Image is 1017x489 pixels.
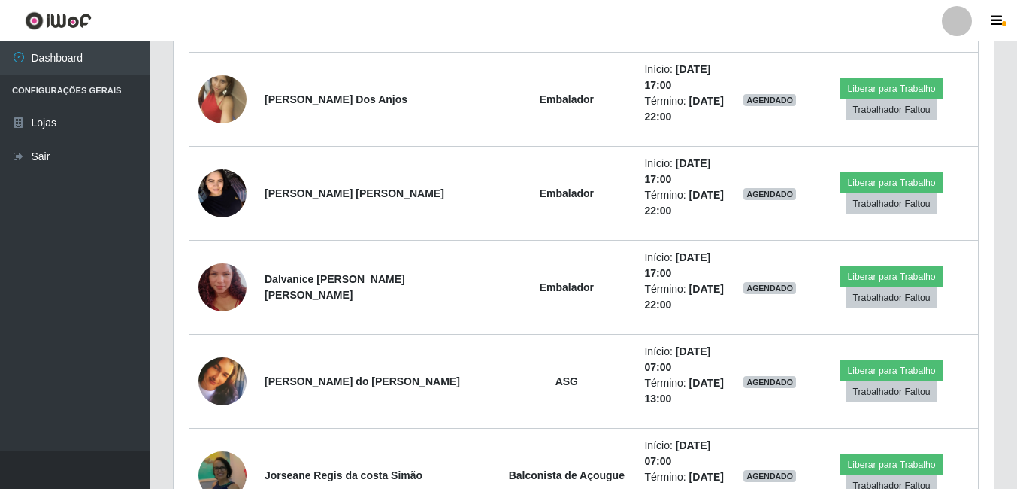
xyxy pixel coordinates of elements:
[265,93,407,105] strong: [PERSON_NAME] Dos Anjos
[265,375,460,387] strong: [PERSON_NAME] do [PERSON_NAME]
[840,360,942,381] button: Liberar para Trabalho
[198,357,247,405] img: 1734351254211.jpeg
[540,187,594,199] strong: Embalador
[644,375,725,407] li: Término:
[644,63,710,91] time: [DATE] 17:00
[644,187,725,219] li: Término:
[540,93,594,105] strong: Embalador
[644,93,725,125] li: Término:
[555,375,578,387] strong: ASG
[840,172,942,193] button: Liberar para Trabalho
[265,469,422,481] strong: Jorseane Regis da costa Simão
[644,439,710,467] time: [DATE] 07:00
[846,193,937,214] button: Trabalhador Faltou
[840,266,942,287] button: Liberar para Trabalho
[840,454,942,475] button: Liberar para Trabalho
[509,469,625,481] strong: Balconista de Açougue
[265,273,405,301] strong: Dalvanice [PERSON_NAME] [PERSON_NAME]
[743,376,796,388] span: AGENDADO
[644,62,725,93] li: Início:
[25,11,92,30] img: CoreUI Logo
[743,94,796,106] span: AGENDADO
[644,156,725,187] li: Início:
[644,157,710,185] time: [DATE] 17:00
[743,470,796,482] span: AGENDADO
[644,281,725,313] li: Término:
[644,250,725,281] li: Início:
[198,244,247,330] img: 1742861123307.jpeg
[743,188,796,200] span: AGENDADO
[198,161,247,225] img: 1722731641608.jpeg
[743,282,796,294] span: AGENDADO
[644,345,710,373] time: [DATE] 07:00
[198,56,247,142] img: 1702655136722.jpeg
[265,187,444,199] strong: [PERSON_NAME] [PERSON_NAME]
[644,438,725,469] li: Início:
[644,251,710,279] time: [DATE] 17:00
[846,381,937,402] button: Trabalhador Faltou
[540,281,594,293] strong: Embalador
[644,344,725,375] li: Início:
[846,287,937,308] button: Trabalhador Faltou
[846,99,937,120] button: Trabalhador Faltou
[840,78,942,99] button: Liberar para Trabalho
